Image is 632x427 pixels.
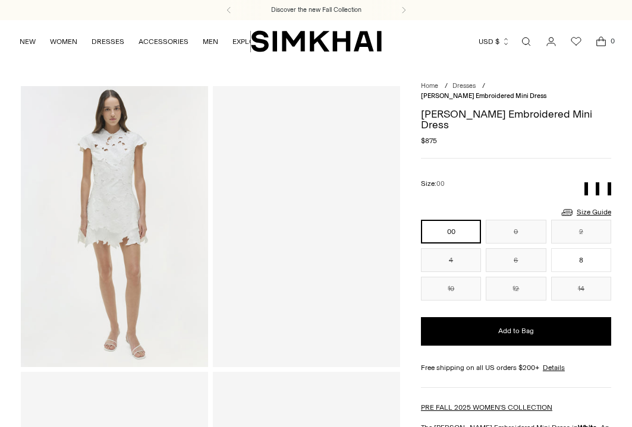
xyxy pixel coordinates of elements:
[551,220,611,243] button: 2
[251,30,382,53] a: SIMKHAI
[436,180,445,188] span: 00
[213,86,400,366] a: Holloway Embroidered Mini Dress
[479,29,510,55] button: USD $
[589,30,613,53] a: Open cart modal
[232,29,263,55] a: EXPLORE
[564,30,588,53] a: Wishlist
[498,326,534,336] span: Add to Bag
[445,81,448,91] div: /
[421,403,552,412] a: PRE FALL 2025 WOMEN'S COLLECTION
[486,277,546,301] button: 12
[421,178,445,189] label: Size:
[421,248,481,272] button: 4
[421,81,611,101] nav: breadcrumbs
[551,277,611,301] button: 14
[20,29,36,55] a: NEW
[486,248,546,272] button: 6
[551,248,611,272] button: 8
[421,92,546,100] span: [PERSON_NAME] Embroidered Mini Dress
[421,135,437,146] span: $875
[607,36,618,46] span: 0
[452,82,476,90] a: Dresses
[421,362,611,373] div: Free shipping on all US orders $200+
[50,29,77,55] a: WOMEN
[560,205,611,220] a: Size Guide
[539,30,563,53] a: Go to the account page
[271,5,361,15] a: Discover the new Fall Collection
[421,82,438,90] a: Home
[421,220,481,243] button: 00
[421,317,611,346] button: Add to Bag
[421,277,481,301] button: 10
[421,109,611,130] h1: [PERSON_NAME] Embroidered Mini Dress
[482,81,485,91] div: /
[514,30,538,53] a: Open search modal
[139,29,188,55] a: ACCESSORIES
[21,86,208,366] img: Holloway Embroidered Mini Dress
[203,29,218,55] a: MEN
[543,362,565,373] a: Details
[486,220,546,243] button: 0
[92,29,124,55] a: DRESSES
